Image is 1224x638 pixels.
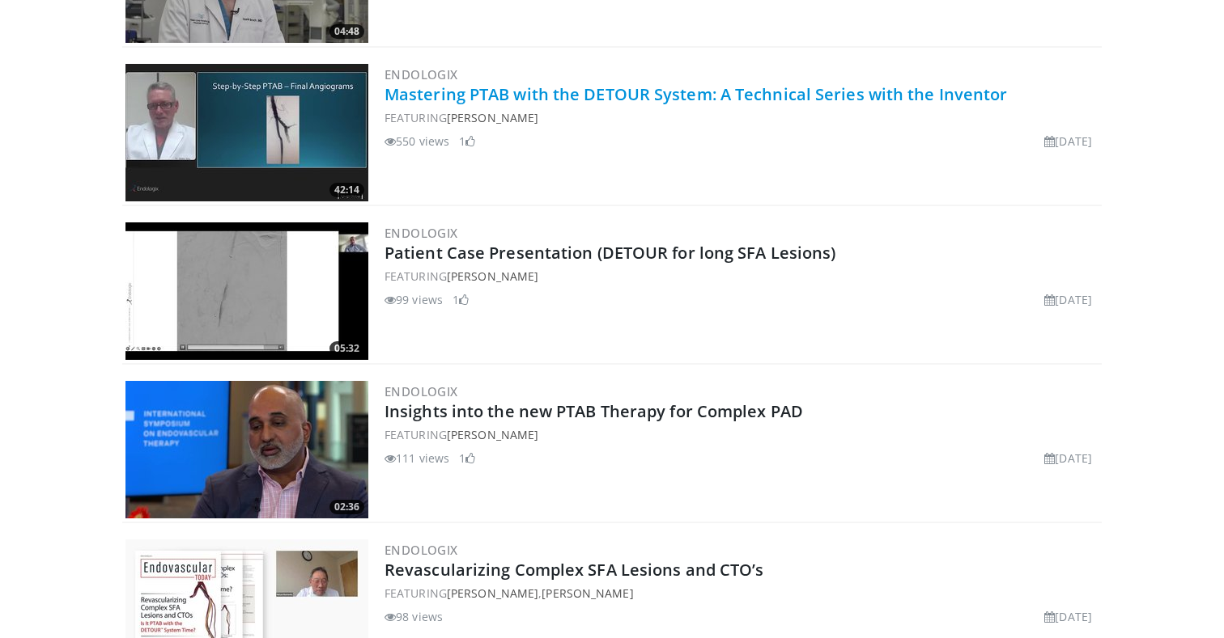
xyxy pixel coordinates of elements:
[453,291,469,308] li: 1
[125,222,368,360] img: 8e469e3f-019b-47df-afe7-ab3e860d9c55.300x170_q85_crop-smart_upscale.jpg
[447,585,538,601] a: [PERSON_NAME]
[385,559,764,581] a: Revascularizing Complex SFA Lesions and CTO’s
[125,381,368,518] a: 02:36
[385,242,836,264] a: Patient Case Presentation (DETOUR for long SFA Lesions)
[385,83,1008,105] a: Mastering PTAB with the DETOUR System: A Technical Series with the Inventor
[385,400,803,422] a: Insights into the new PTAB Therapy for Complex PAD
[385,66,458,82] a: Endologix
[329,183,364,197] span: 42:14
[385,133,449,150] li: 550 views
[385,291,443,308] li: 99 views
[385,383,458,399] a: Endologix
[125,222,368,360] a: 05:32
[447,268,538,284] a: [PERSON_NAME]
[385,426,1099,443] div: FEATURING
[459,450,475,467] li: 1
[1044,133,1092,150] li: [DATE]
[329,500,364,514] span: 02:36
[1044,608,1092,625] li: [DATE]
[125,64,368,201] img: 570834cf-9d9c-4f6e-98dd-fbcdcf1b3641.300x170_q85_crop-smart_upscale.jpg
[447,427,538,442] a: [PERSON_NAME]
[329,24,364,39] span: 04:48
[385,225,458,241] a: Endologix
[125,381,368,518] img: 38a6713b-8f91-4441-95cd-eca4fd8431fd.300x170_q85_crop-smart_upscale.jpg
[459,133,475,150] li: 1
[1044,450,1092,467] li: [DATE]
[385,608,443,625] li: 98 views
[542,585,633,601] a: [PERSON_NAME]
[125,64,368,201] a: 42:14
[385,268,1099,285] div: FEATURING
[385,542,458,558] a: Endologix
[385,109,1099,126] div: FEATURING
[329,341,364,356] span: 05:32
[1044,291,1092,308] li: [DATE]
[385,585,1099,602] div: FEATURING ,
[385,450,449,467] li: 111 views
[447,110,538,125] a: [PERSON_NAME]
